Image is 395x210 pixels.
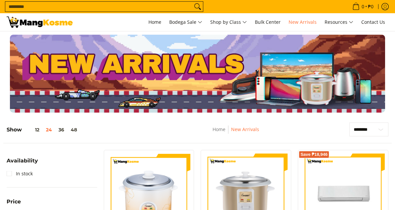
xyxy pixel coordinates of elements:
button: 12 [22,127,43,132]
button: Search [192,2,203,12]
button: 36 [55,127,67,132]
summary: Open [7,158,38,168]
span: • [350,3,375,10]
span: Save ₱18,946 [300,153,328,157]
nav: Main Menu [79,13,388,31]
a: Bulk Center [252,13,284,31]
span: Contact Us [361,19,385,25]
a: New Arrivals [285,13,320,31]
a: New Arrivals [231,126,259,132]
span: Availability [7,158,38,163]
span: ₱0 [367,4,375,9]
span: Price [7,199,21,204]
span: Bulk Center [255,19,281,25]
img: New Arrivals: Fresh Release from The Premium Brands l Mang Kosme [7,17,73,28]
nav: Breadcrumbs [170,125,302,140]
a: Resources [321,13,357,31]
span: New Arrivals [289,19,317,25]
a: Shop by Class [207,13,250,31]
button: 48 [67,127,80,132]
span: Bodega Sale [169,18,202,26]
summary: Open [7,199,21,209]
span: 0 [361,4,365,9]
a: In stock [7,168,33,179]
span: Home [148,19,161,25]
h5: Show [7,126,80,133]
span: Resources [325,18,353,26]
button: 24 [43,127,55,132]
a: Bodega Sale [166,13,206,31]
a: Contact Us [358,13,388,31]
a: Home [213,126,225,132]
span: Shop by Class [210,18,247,26]
a: Home [145,13,165,31]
